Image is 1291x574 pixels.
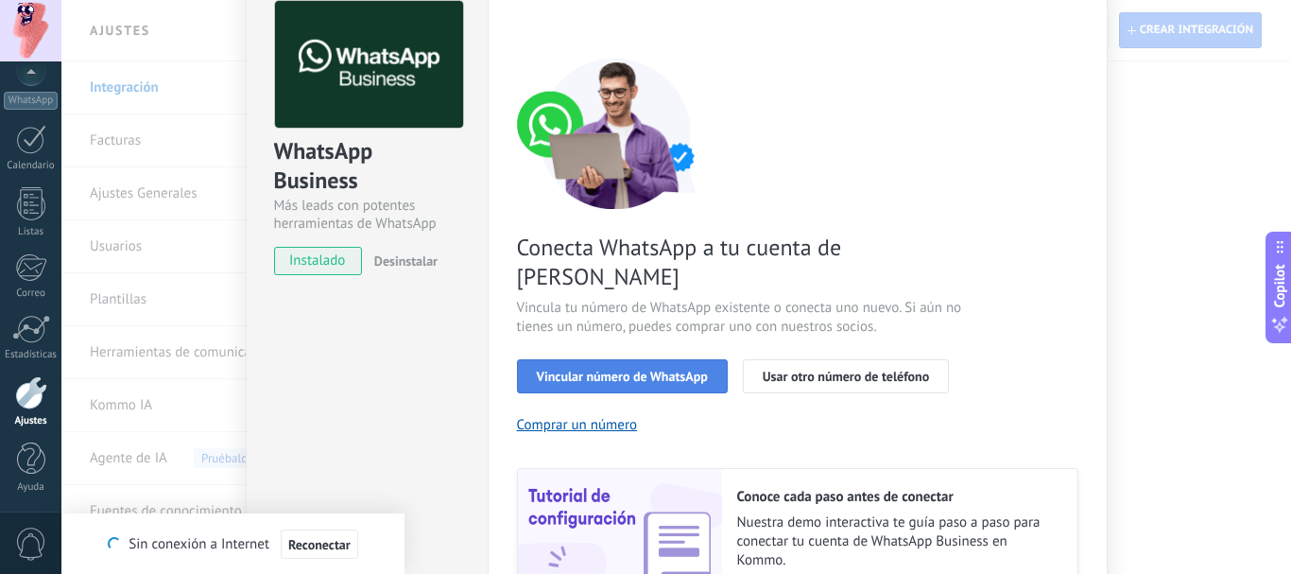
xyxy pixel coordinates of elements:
[763,370,929,383] span: Usar otro número de teléfono
[274,197,460,233] div: Más leads con potentes herramientas de WhatsApp
[108,529,357,560] div: Sin conexión a Internet
[367,247,438,275] button: Desinstalar
[517,416,638,434] button: Comprar un número
[1270,264,1289,307] span: Copilot
[517,58,715,209] img: connect number
[4,415,59,427] div: Ajustes
[517,359,728,393] button: Vincular número de WhatsApp
[4,92,58,110] div: WhatsApp
[737,488,1059,506] h2: Conoce cada paso antes de conectar
[288,538,351,551] span: Reconectar
[281,530,358,560] button: Reconectar
[274,136,460,197] div: WhatsApp Business
[743,359,949,393] button: Usar otro número de teléfono
[4,160,59,172] div: Calendario
[4,481,59,494] div: Ayuda
[4,287,59,300] div: Correo
[4,349,59,361] div: Estadísticas
[4,226,59,238] div: Listas
[537,370,708,383] span: Vincular número de WhatsApp
[275,1,463,129] img: logo_main.png
[517,233,967,291] span: Conecta WhatsApp a tu cuenta de [PERSON_NAME]
[374,252,438,270] span: Desinstalar
[275,247,361,275] span: instalado
[737,513,1059,570] span: Nuestra demo interactiva te guía paso a paso para conectar tu cuenta de WhatsApp Business en Kommo.
[517,299,967,337] span: Vincula tu número de WhatsApp existente o conecta uno nuevo. Si aún no tienes un número, puedes c...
